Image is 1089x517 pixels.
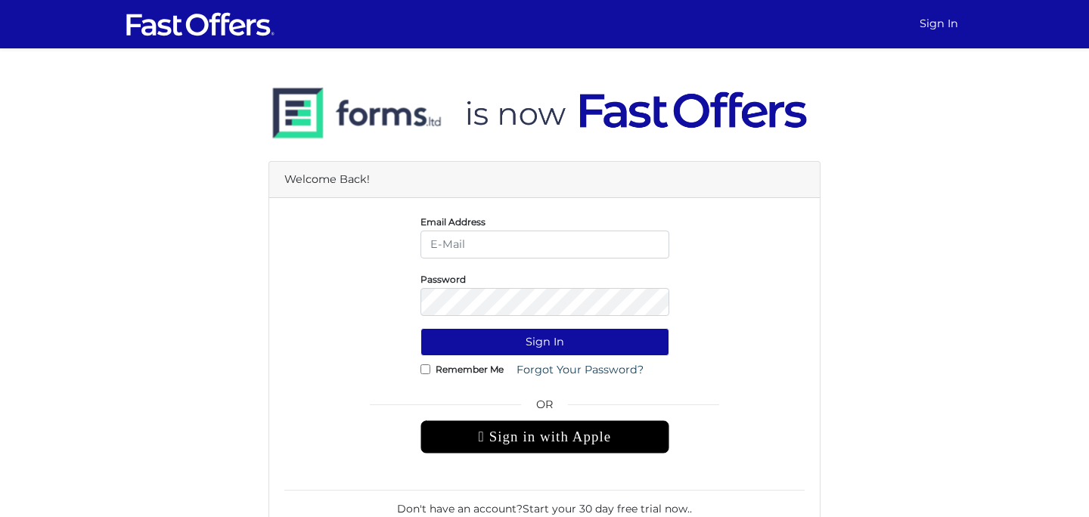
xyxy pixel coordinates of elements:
label: Password [420,277,466,281]
div: Don't have an account? . [284,490,805,517]
div: Sign in with Apple [420,420,669,454]
span: OR [420,396,669,420]
a: Sign In [914,9,964,39]
input: E-Mail [420,231,669,258]
a: Forgot Your Password? [507,356,653,384]
label: Remember Me [436,367,504,371]
label: Email Address [420,220,486,224]
div: Welcome Back! [269,162,820,198]
button: Sign In [420,328,669,356]
a: Start your 30 day free trial now. [523,502,690,515]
